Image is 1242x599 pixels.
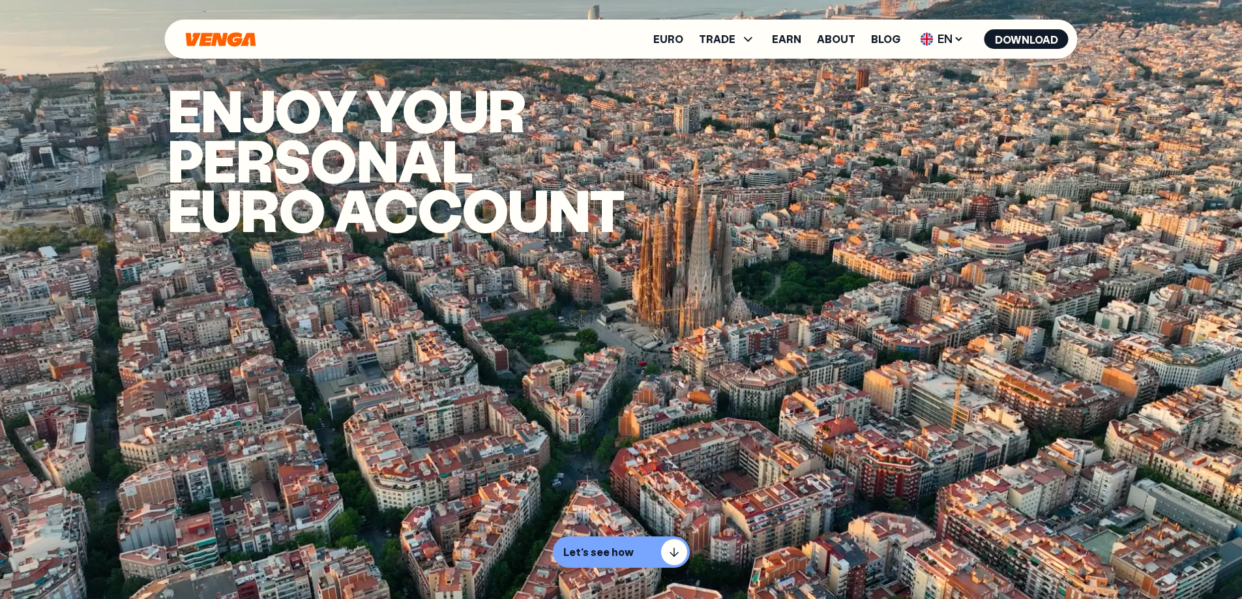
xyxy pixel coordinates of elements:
[921,33,934,46] img: flag-uk
[699,34,735,44] span: TRADE
[168,85,722,235] h1: Enjoy your PERSONAL euro account
[817,34,855,44] a: About
[984,29,1069,49] button: Download
[916,29,969,50] span: EN
[185,32,258,47] svg: Home
[772,34,801,44] a: Earn
[563,546,634,559] p: Let's see how
[871,34,900,44] a: Blog
[699,31,756,47] span: TRADE
[653,34,683,44] a: Euro
[553,536,690,568] button: Let's see how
